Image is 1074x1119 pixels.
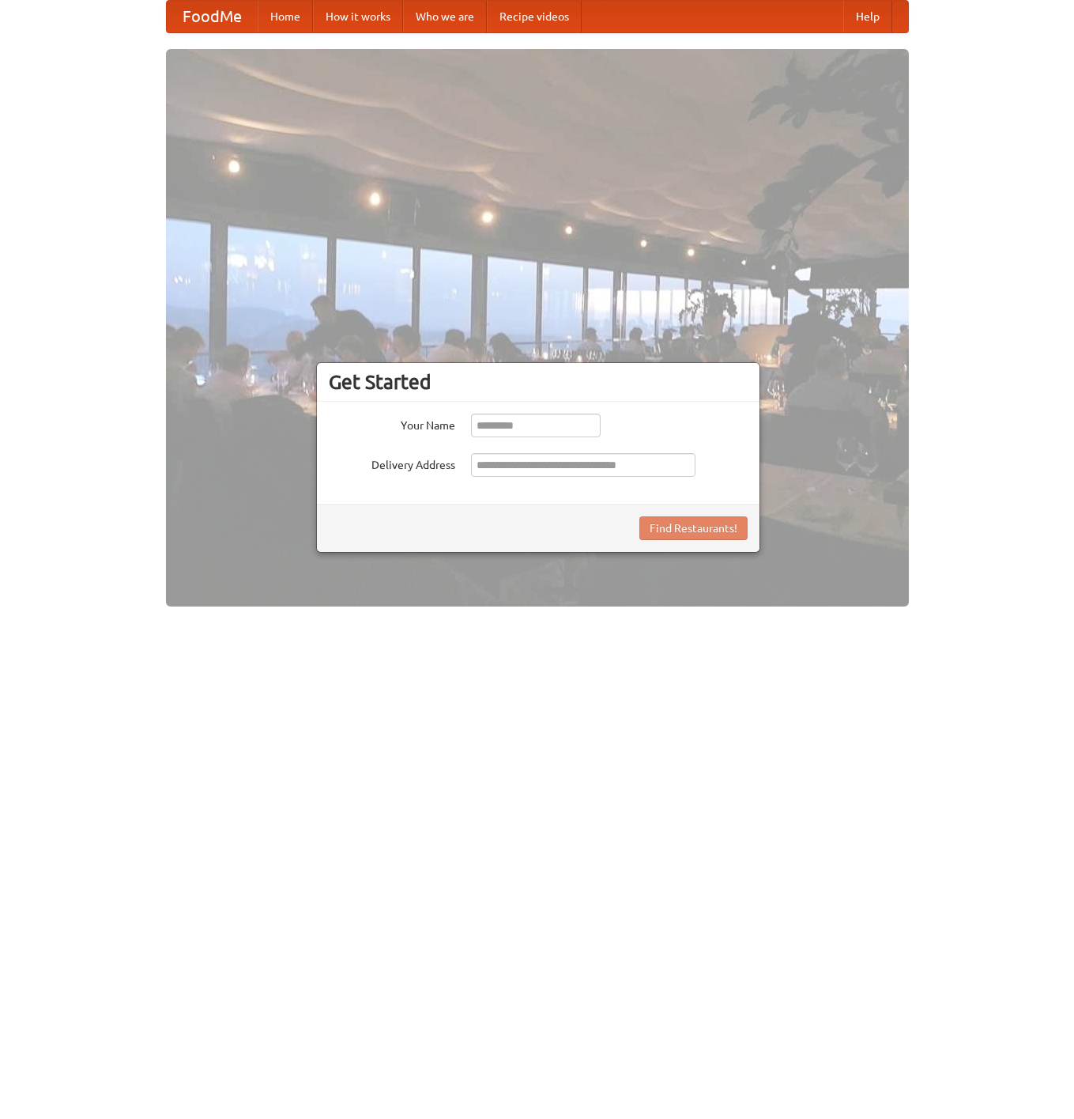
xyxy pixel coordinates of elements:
[167,1,258,32] a: FoodMe
[258,1,313,32] a: Home
[329,453,455,473] label: Delivery Address
[487,1,582,32] a: Recipe videos
[403,1,487,32] a: Who we are
[313,1,403,32] a: How it works
[639,516,748,540] button: Find Restaurants!
[329,414,455,433] label: Your Name
[329,370,748,394] h3: Get Started
[843,1,892,32] a: Help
